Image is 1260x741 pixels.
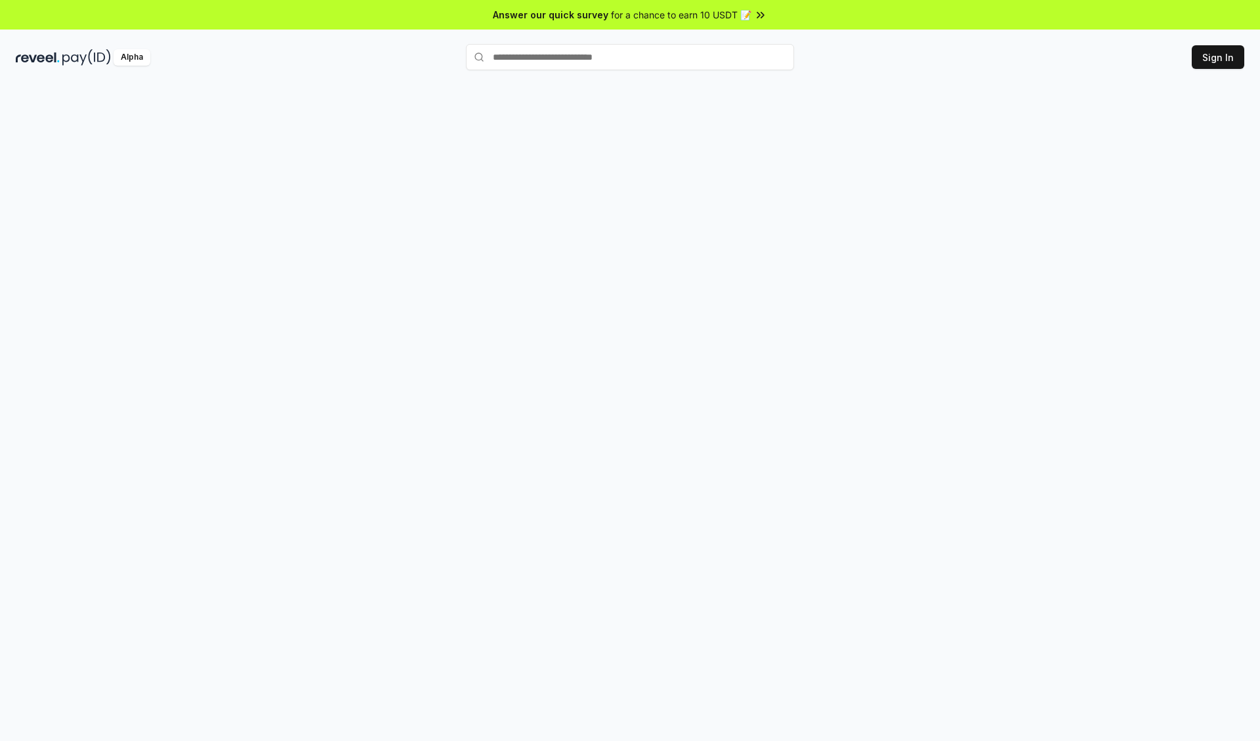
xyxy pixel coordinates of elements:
img: pay_id [62,49,111,66]
span: Answer our quick survey [493,8,608,22]
div: Alpha [114,49,150,66]
button: Sign In [1192,45,1244,69]
img: reveel_dark [16,49,60,66]
span: for a chance to earn 10 USDT 📝 [611,8,751,22]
